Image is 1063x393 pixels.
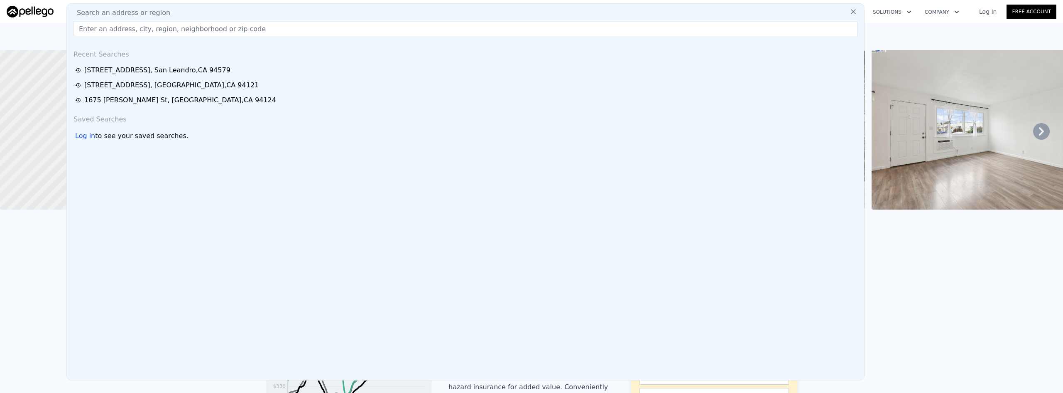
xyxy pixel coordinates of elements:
div: Saved Searches [70,108,861,128]
span: to see your saved searches. [95,131,188,141]
div: 1675 [PERSON_NAME] St , [GEOGRAPHIC_DATA] , CA 94124 [84,95,276,105]
input: Enter an address, city, region, neighborhood or zip code [73,21,857,36]
div: [STREET_ADDRESS] , San Leandro , CA 94579 [84,65,230,75]
span: Search an address or region [70,8,170,18]
a: Free Account [1007,5,1056,19]
a: Log In [969,7,1007,16]
button: Solutions [866,5,918,20]
div: Recent Searches [70,43,861,63]
div: [STREET_ADDRESS] , [GEOGRAPHIC_DATA] , CA 94121 [84,80,259,90]
img: Pellego [7,6,54,17]
a: 1675 [PERSON_NAME] St, [GEOGRAPHIC_DATA],CA 94124 [75,95,858,105]
a: [STREET_ADDRESS], [GEOGRAPHIC_DATA],CA 94121 [75,80,858,90]
a: [STREET_ADDRESS], San Leandro,CA 94579 [75,65,858,75]
div: Log in [75,131,95,141]
button: Company [918,5,966,20]
tspan: $330 [273,383,286,389]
